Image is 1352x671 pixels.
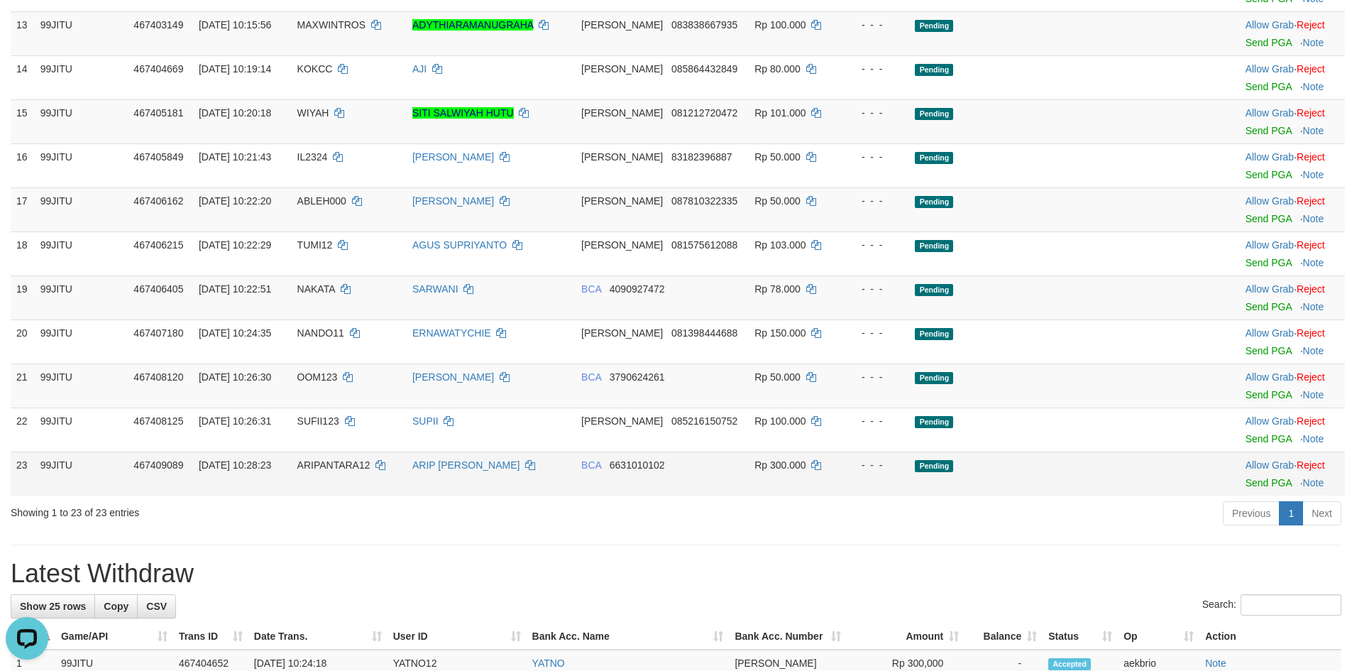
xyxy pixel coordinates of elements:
label: Search: [1202,594,1341,616]
span: [DATE] 10:15:56 [199,19,271,31]
td: · [1240,187,1345,231]
a: Send PGA [1246,345,1292,356]
a: Note [1303,169,1324,180]
a: Send PGA [1246,477,1292,489]
span: [PERSON_NAME] [581,19,663,31]
span: · [1246,19,1297,31]
span: WIYAH [297,107,329,119]
div: Showing 1 to 23 of 23 entries [11,500,553,520]
span: Pending [915,460,953,472]
td: 23 [11,452,35,496]
span: Pending [915,328,953,340]
a: Send PGA [1246,301,1292,312]
a: Note [1303,389,1324,400]
span: 467406215 [133,239,183,251]
span: Copy 081575612088 to clipboard [671,239,737,251]
span: Copy 081398444688 to clipboard [671,327,737,339]
td: 16 [11,143,35,187]
a: Send PGA [1246,37,1292,48]
span: 467406405 [133,283,183,295]
a: SARWANI [412,283,458,295]
span: [DATE] 10:21:43 [199,151,271,163]
td: · [1240,55,1345,99]
a: Reject [1297,63,1325,75]
span: [DATE] 10:24:35 [199,327,271,339]
span: KOKCC [297,63,333,75]
a: Reject [1297,151,1325,163]
span: [PERSON_NAME] [735,658,816,669]
a: AGUS SUPRIYANTO [412,239,507,251]
a: Send PGA [1246,257,1292,268]
span: · [1246,459,1297,471]
span: 467403149 [133,19,183,31]
a: Allow Grab [1246,107,1294,119]
a: Copy [94,594,138,618]
a: Allow Grab [1246,283,1294,295]
a: Note [1303,37,1324,48]
td: 20 [11,320,35,364]
td: 15 [11,99,35,143]
a: [PERSON_NAME] [412,195,494,207]
span: Copy 081212720472 to clipboard [671,107,737,119]
span: Rp 50.000 [754,151,801,163]
span: Copy [104,601,128,612]
a: Note [1303,345,1324,356]
h1: Latest Withdraw [11,560,1341,588]
span: SUFII123 [297,415,339,427]
span: Rp 103.000 [754,239,806,251]
span: Pending [915,284,953,296]
td: 99JITU [35,364,128,408]
span: [DATE] 10:19:14 [199,63,271,75]
span: 467405181 [133,107,183,119]
td: · [1240,320,1345,364]
td: 99JITU [35,11,128,55]
span: [DATE] 10:26:31 [199,415,271,427]
span: 467407180 [133,327,183,339]
a: Note [1303,477,1324,489]
span: MAXWINTROS [297,19,366,31]
span: BCA [581,371,601,383]
a: Allow Grab [1246,239,1294,251]
span: [DATE] 10:26:30 [199,371,271,383]
th: User ID: activate to sort column ascending [388,623,527,650]
a: CSV [137,594,176,618]
span: NANDO11 [297,327,344,339]
th: Balance: activate to sort column ascending [964,623,1043,650]
div: - - - [847,238,903,252]
span: Pending [915,20,953,32]
span: Copy 6631010102 to clipboard [610,459,665,471]
a: Note [1303,81,1324,92]
th: Game/API: activate to sort column ascending [55,623,173,650]
th: Bank Acc. Name: activate to sort column ascending [527,623,730,650]
span: [PERSON_NAME] [581,415,663,427]
span: Rp 100.000 [754,415,806,427]
a: ARIP [PERSON_NAME] [412,459,520,471]
div: - - - [847,18,903,32]
span: Pending [915,196,953,208]
span: Rp 100.000 [754,19,806,31]
td: · [1240,99,1345,143]
td: 99JITU [35,187,128,231]
div: - - - [847,282,903,296]
a: Send PGA [1246,389,1292,400]
span: 467408120 [133,371,183,383]
span: [PERSON_NAME] [581,195,663,207]
span: BCA [581,459,601,471]
a: YATNO [532,658,565,669]
a: 1 [1279,501,1303,525]
span: Copy 085864432849 to clipboard [671,63,737,75]
td: 99JITU [35,231,128,276]
span: 467404669 [133,63,183,75]
span: Rp 101.000 [754,107,806,119]
a: Send PGA [1246,433,1292,444]
a: Reject [1297,195,1325,207]
span: Accepted [1048,658,1091,670]
a: Reject [1297,371,1325,383]
span: Pending [915,108,953,120]
th: Op: activate to sort column ascending [1118,623,1199,650]
span: [DATE] 10:22:51 [199,283,271,295]
th: Amount: activate to sort column ascending [847,623,964,650]
a: Allow Grab [1246,151,1294,163]
span: · [1246,107,1297,119]
a: Allow Grab [1246,63,1294,75]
